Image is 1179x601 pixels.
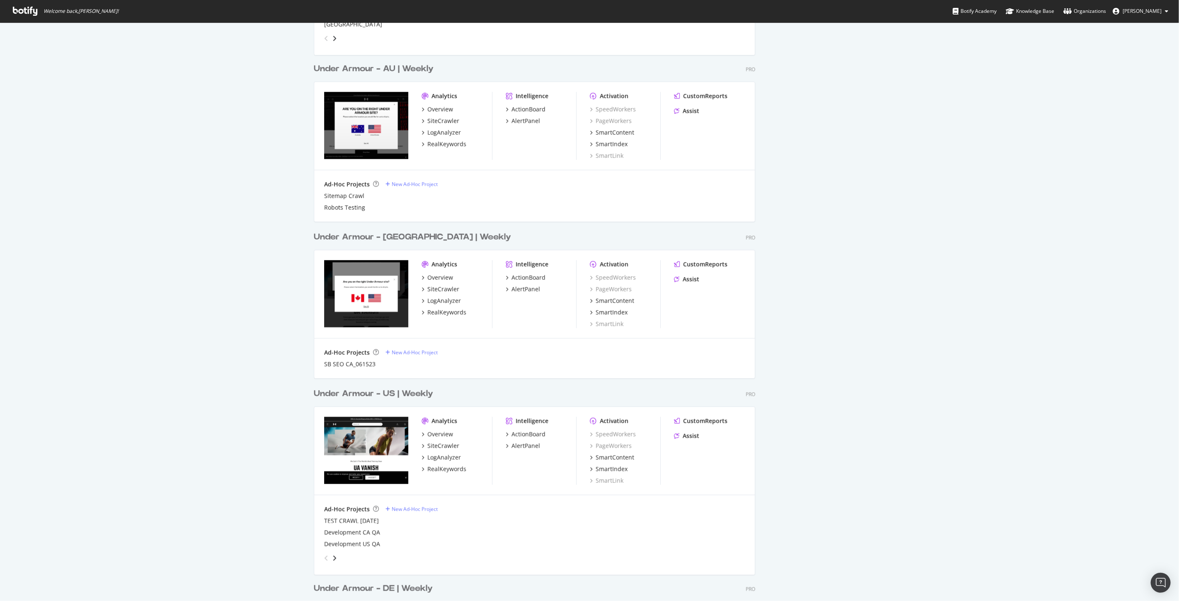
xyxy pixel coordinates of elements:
[516,92,548,100] div: Intelligence
[386,181,438,188] a: New Ad-Hoc Project
[432,260,457,269] div: Analytics
[314,231,514,243] a: Under Armour - [GEOGRAPHIC_DATA] | Weekly
[422,297,461,305] a: LogAnalyzer
[1006,7,1054,15] div: Knowledge Base
[512,430,546,439] div: ActionBoard
[324,360,376,368] a: SB SEO CA_061523
[332,34,337,43] div: angle-right
[953,7,997,15] div: Botify Academy
[427,274,453,282] div: Overview
[512,274,546,282] div: ActionBoard
[1123,7,1162,15] span: David Drey
[512,105,546,114] div: ActionBoard
[324,528,380,537] div: Development CA QA
[590,430,636,439] a: SpeedWorkers
[590,442,632,450] a: PageWorkers
[590,453,634,462] a: SmartContent
[314,63,437,75] a: Under Armour - AU | Weekly
[324,505,370,514] div: Ad-Hoc Projects
[427,442,459,450] div: SiteCrawler
[324,20,382,29] a: [GEOGRAPHIC_DATA]
[324,204,365,212] a: Robots Testing
[432,92,457,100] div: Analytics
[324,260,408,327] img: www.underarmour.ca/en-ca
[596,453,634,462] div: SmartContent
[314,583,436,595] a: Under Armour - DE | Weekly
[332,554,337,562] div: angle-right
[324,92,408,159] img: underarmour.com.au
[506,285,540,293] a: AlertPanel
[746,234,755,241] div: Pro
[427,285,459,293] div: SiteCrawler
[1063,7,1106,15] div: Organizations
[506,442,540,450] a: AlertPanel
[386,349,438,356] a: New Ad-Hoc Project
[590,297,634,305] a: SmartContent
[422,117,459,125] a: SiteCrawler
[422,285,459,293] a: SiteCrawler
[746,66,755,73] div: Pro
[427,140,466,148] div: RealKeywords
[746,586,755,593] div: Pro
[674,107,699,115] a: Assist
[432,417,457,425] div: Analytics
[590,477,623,485] div: SmartLink
[392,181,438,188] div: New Ad-Hoc Project
[422,105,453,114] a: Overview
[590,105,636,114] a: SpeedWorkers
[386,506,438,513] a: New Ad-Hoc Project
[590,128,634,137] a: SmartContent
[590,117,632,125] a: PageWorkers
[422,274,453,282] a: Overview
[324,180,370,189] div: Ad-Hoc Projects
[314,583,433,595] div: Under Armour - DE | Weekly
[427,117,459,125] div: SiteCrawler
[590,320,623,328] a: SmartLink
[590,465,628,473] a: SmartIndex
[427,453,461,462] div: LogAnalyzer
[674,275,699,284] a: Assist
[324,517,379,525] a: TEST CRAWL [DATE]
[674,92,728,100] a: CustomReports
[596,465,628,473] div: SmartIndex
[590,285,632,293] div: PageWorkers
[596,140,628,148] div: SmartIndex
[674,417,728,425] a: CustomReports
[427,105,453,114] div: Overview
[1106,5,1175,18] button: [PERSON_NAME]
[427,297,461,305] div: LogAnalyzer
[674,432,699,440] a: Assist
[596,128,634,137] div: SmartContent
[596,297,634,305] div: SmartContent
[422,128,461,137] a: LogAnalyzer
[683,107,699,115] div: Assist
[321,552,332,565] div: angle-left
[516,417,548,425] div: Intelligence
[600,260,628,269] div: Activation
[590,308,628,317] a: SmartIndex
[422,453,461,462] a: LogAnalyzer
[683,92,728,100] div: CustomReports
[324,349,370,357] div: Ad-Hoc Projects
[683,275,699,284] div: Assist
[516,260,548,269] div: Intelligence
[746,391,755,398] div: Pro
[590,274,636,282] a: SpeedWorkers
[512,442,540,450] div: AlertPanel
[590,152,623,160] a: SmartLink
[512,117,540,125] div: AlertPanel
[321,32,332,45] div: angle-left
[314,388,437,400] a: Under Armour - US | Weekly
[392,349,438,356] div: New Ad-Hoc Project
[324,540,380,548] a: Development US QA
[314,388,433,400] div: Under Armour - US | Weekly
[427,465,466,473] div: RealKeywords
[324,192,364,200] div: Sitemap Crawl
[427,308,466,317] div: RealKeywords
